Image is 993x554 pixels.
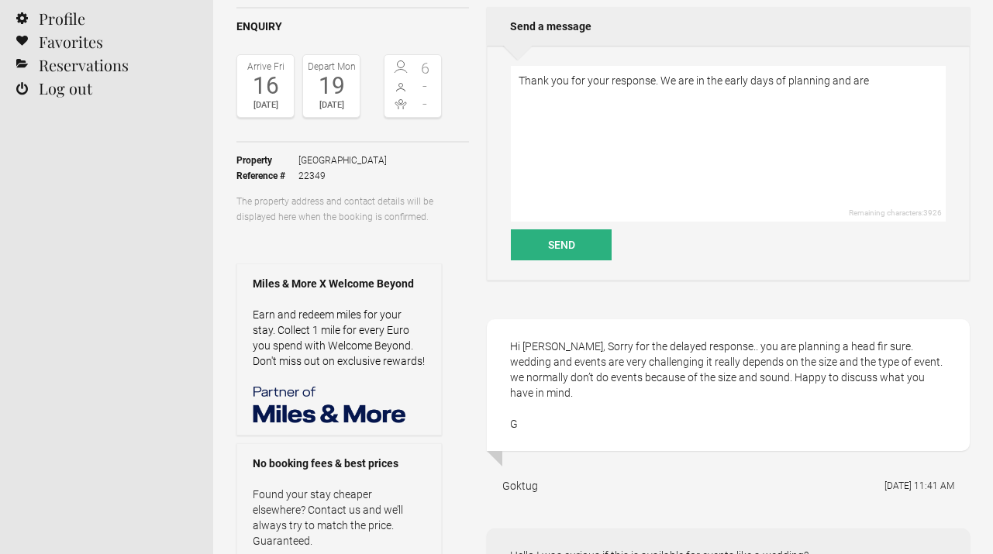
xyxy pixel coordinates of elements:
div: [DATE] [307,98,356,113]
p: Found your stay cheaper elsewhere? Contact us and we’ll always try to match the price. Guaranteed. [253,487,426,549]
h2: Send a message [487,7,970,46]
span: - [413,78,438,94]
strong: Property [236,153,298,168]
strong: Reference # [236,168,298,184]
h2: Enquiry [236,19,469,35]
img: Miles & More [253,384,408,423]
button: Send [511,229,612,260]
div: 16 [241,74,290,98]
div: Arrive Fri [241,59,290,74]
span: 22349 [298,168,387,184]
div: 19 [307,74,356,98]
div: Depart Mon [307,59,356,74]
p: The property address and contact details will be displayed here when the booking is confirmed. [236,194,442,225]
span: - [413,96,438,112]
strong: No booking fees & best prices [253,456,426,471]
div: [DATE] [241,98,290,113]
div: Hi [PERSON_NAME], Sorry for the delayed response.. you are planning a head fir sure. wedding and ... [487,319,970,451]
strong: Miles & More X Welcome Beyond [253,276,426,291]
flynt-date-display: [DATE] 11:41 AM [884,480,954,491]
div: Goktug [502,478,538,494]
a: Earn and redeem miles for your stay. Collect 1 mile for every Euro you spend with Welcome Beyond.... [253,308,425,367]
span: 6 [413,60,438,76]
span: [GEOGRAPHIC_DATA] [298,153,387,168]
